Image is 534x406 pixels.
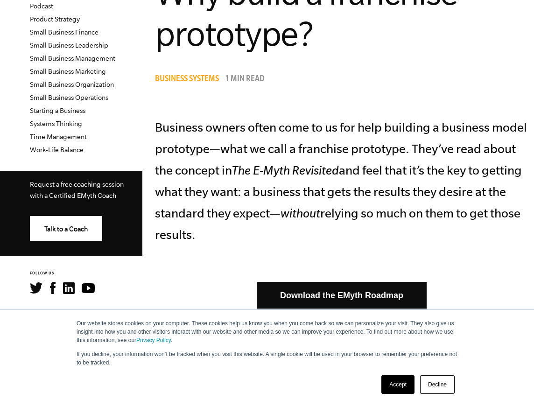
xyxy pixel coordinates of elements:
a: Talk to a Coach [30,216,102,241]
p: If you decline, your information won’t be tracked when you visit this website. A single cookie wi... [77,350,457,367]
i: The E-Myth Revisited [232,163,339,177]
a: Small Business Organization [30,81,114,88]
p: Business owners often come to us for help building a business model prototype—what we call a fran... [155,117,528,245]
p: Our website stores cookies on your computer. These cookies help us know you when you come back so... [77,319,457,344]
a: Accept [381,375,415,394]
img: Facebook [50,282,56,294]
a: Small Business Operations [30,94,108,101]
a: Product Strategy [30,15,80,23]
a: Small Business Finance [30,28,98,36]
a: Podcast [30,2,53,10]
a: Small Business Marketing [30,68,106,75]
p: Request a free coaching session with a Certified EMyth Coach [30,179,127,201]
a: Small Business Leadership [30,42,108,49]
a: Time Management [30,133,87,140]
a: Small Business Management [30,55,115,62]
a: Starting a Business [30,107,85,114]
a: Business Systems [155,75,224,84]
img: LinkedIn [63,282,75,294]
span: Talk to a Coach [44,225,88,233]
i: without [281,206,320,220]
span: Business Systems [155,75,219,84]
a: Decline [420,375,455,394]
a: Systems Thinking [30,120,82,127]
a: Work-Life Balance [30,146,84,154]
p: 1 min read [225,75,265,84]
a: Download the EMyth Roadmap [257,282,427,309]
img: Twitter [30,282,42,294]
img: YouTube [82,283,95,293]
a: Privacy Policy [136,337,171,343]
h6: FOLLOW US [30,271,142,277]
